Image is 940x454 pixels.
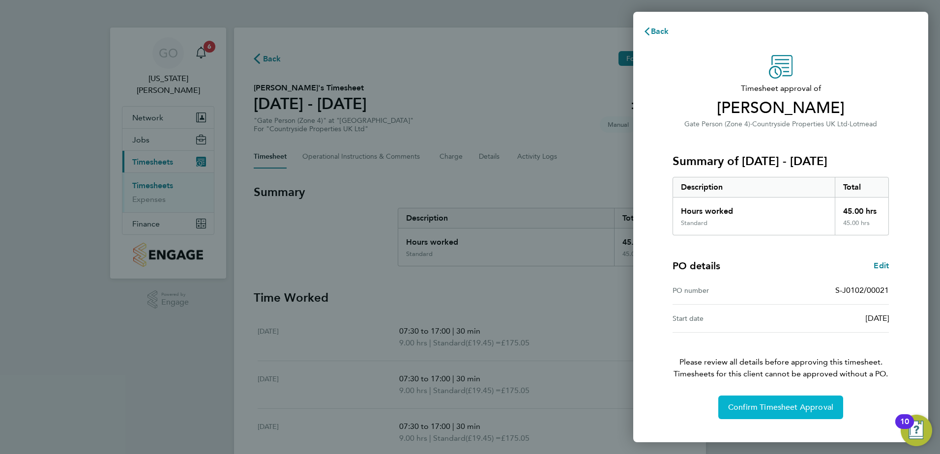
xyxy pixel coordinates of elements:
h4: PO details [673,259,720,273]
h3: Summary of [DATE] - [DATE] [673,153,889,169]
span: Countryside Properties UK Ltd [752,120,848,128]
div: [DATE] [781,312,889,324]
div: 10 [900,422,909,434]
div: 45.00 hrs [835,198,889,219]
div: Start date [673,312,781,324]
span: · [750,120,752,128]
button: Confirm Timesheet Approval [718,396,843,419]
span: Edit [874,261,889,270]
button: Open Resource Center, 10 new notifications [901,415,932,446]
div: Total [835,177,889,197]
span: Timesheet approval of [673,83,889,94]
span: [PERSON_NAME] [673,98,889,118]
div: 45.00 hrs [835,219,889,235]
span: Lotmead [850,120,877,128]
button: Back [633,22,679,41]
div: Standard [681,219,707,227]
span: Back [651,27,669,36]
span: Confirm Timesheet Approval [728,402,833,412]
span: Gate Person (Zone 4) [684,120,750,128]
a: Edit [874,260,889,272]
div: Description [673,177,835,197]
div: Hours worked [673,198,835,219]
span: S-J0102/00021 [835,285,889,295]
span: Timesheets for this client cannot be approved without a PO. [661,368,901,380]
div: Summary of 04 - 10 Aug 2025 [673,177,889,235]
span: · [848,120,850,128]
div: PO number [673,284,781,296]
p: Please review all details before approving this timesheet. [661,333,901,380]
